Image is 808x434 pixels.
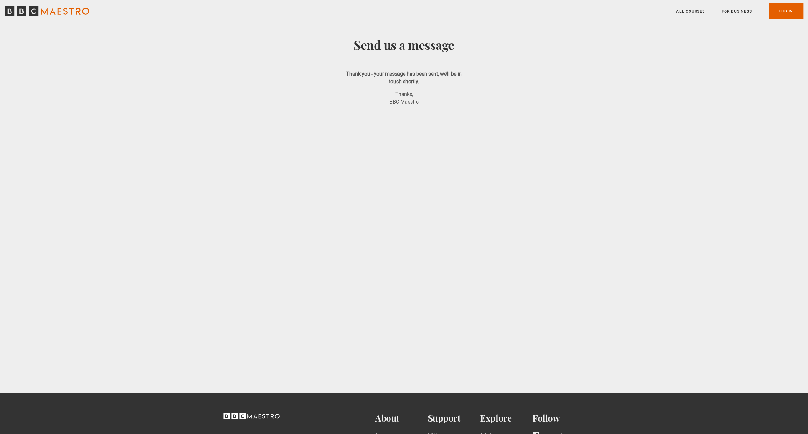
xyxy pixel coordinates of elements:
a: All Courses [676,8,705,15]
a: Log In [769,3,803,19]
p: Thanks, BBC Maestro [342,91,466,106]
h2: Explore [480,413,533,423]
svg: BBC Maestro, back to top [223,413,280,419]
h2: About [375,413,428,423]
a: BBC Maestro, back to top [223,415,280,421]
h2: Support [428,413,480,423]
h2: Follow [533,413,585,423]
nav: Primary [676,3,803,19]
strong: Thank you - your message has been sent, we’ll be in touch shortly. [346,71,462,85]
svg: BBC Maestro [5,6,89,16]
a: For business [721,8,752,15]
